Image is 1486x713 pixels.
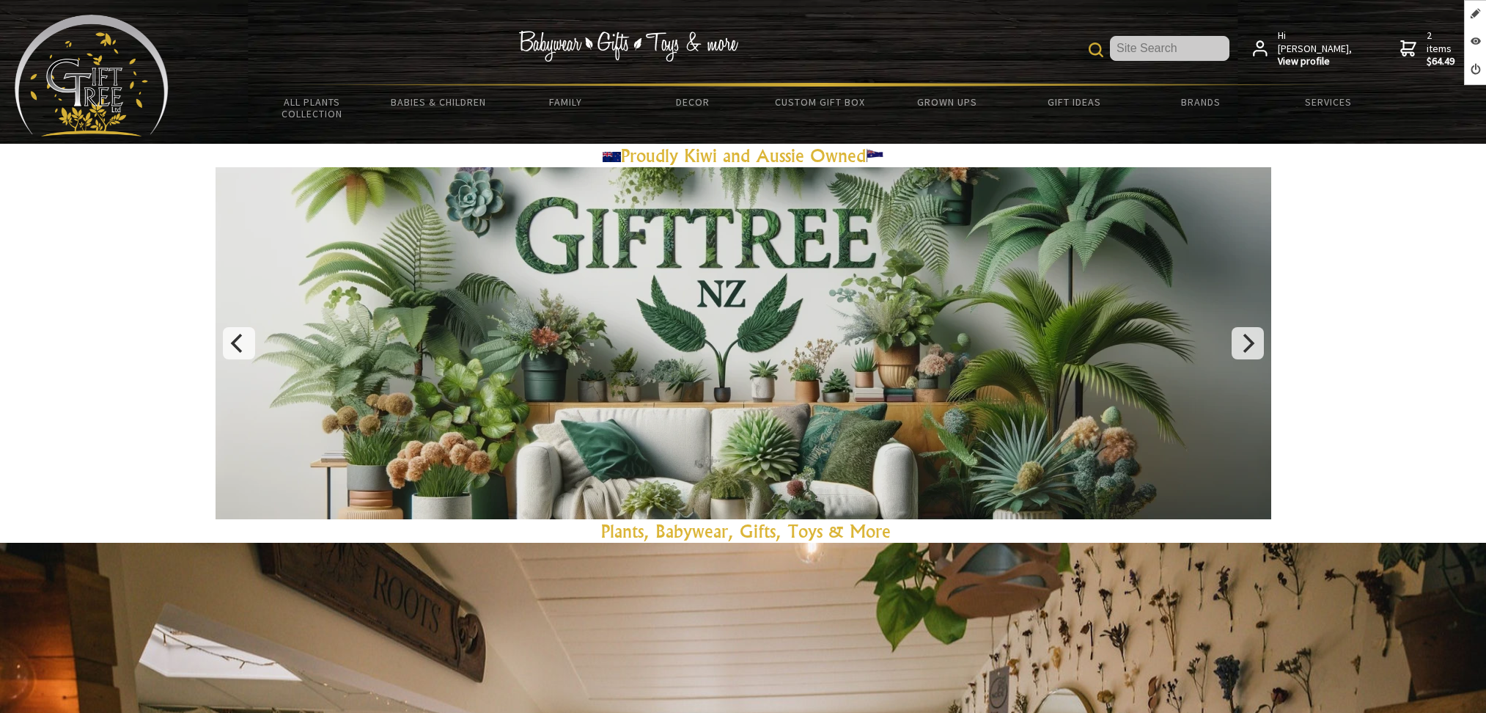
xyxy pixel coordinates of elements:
[603,145,884,167] a: Proudly Kiwi and Aussie Owned
[1253,29,1353,68] a: Hi [PERSON_NAME],View profile
[1265,87,1391,117] a: Services
[1278,55,1353,68] strong: View profile
[1089,43,1103,57] img: product search
[519,31,739,62] img: Babywear - Gifts - Toys & more
[1010,87,1137,117] a: Gift Ideas
[1110,36,1229,61] input: Site Search
[375,87,502,117] a: Babies & Children
[1427,55,1456,68] strong: $64.49
[223,327,255,359] button: Previous
[1400,29,1456,68] a: 2 items$64.49
[629,87,756,117] a: Decor
[249,87,375,129] a: All Plants Collection
[601,520,882,542] a: Plants, Babywear, Gifts, Toys & Mor
[1138,87,1265,117] a: Brands
[883,87,1010,117] a: Grown Ups
[1232,327,1264,359] button: Next
[502,87,629,117] a: Family
[757,87,883,117] a: Custom Gift Box
[15,15,169,136] img: Babyware - Gifts - Toys and more...
[1427,29,1456,68] span: 2 items
[1278,29,1353,68] span: Hi [PERSON_NAME],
